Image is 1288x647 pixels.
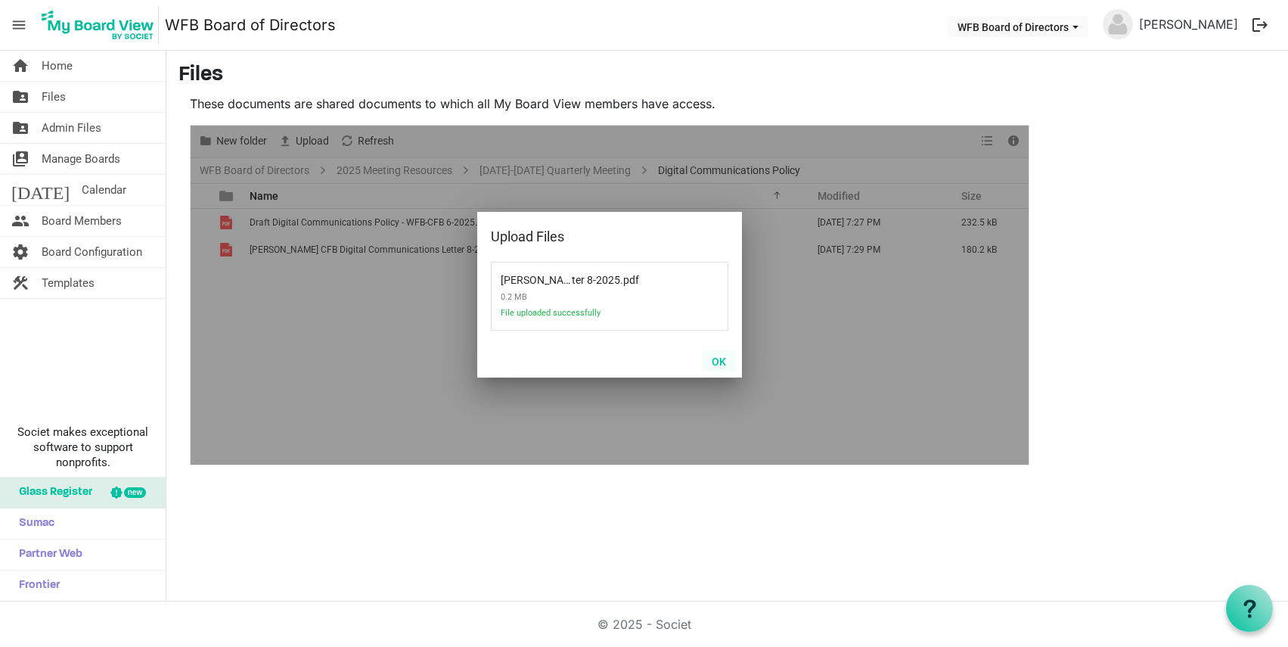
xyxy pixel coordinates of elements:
span: Societ makes exceptional software to support nonprofits. [7,425,159,470]
span: construction [11,268,29,298]
span: Admin Files [42,113,101,143]
span: menu [5,11,33,39]
span: people [11,206,29,236]
span: Frontier [11,571,60,601]
h3: Files [178,63,1276,89]
button: logout [1244,9,1276,41]
span: Templates [42,268,95,298]
span: Calendar [82,175,126,205]
span: Partner Web [11,540,82,570]
span: Manage Boards [42,144,120,174]
span: Files [42,82,66,112]
span: folder_shared [11,113,29,143]
span: Home [42,51,73,81]
div: new [124,487,146,498]
span: folder_shared [11,82,29,112]
span: 0.2 MB [501,286,660,308]
span: Lewis CFB Digital Communications Letter 8-2025.pdf [501,265,620,286]
span: [DATE] [11,175,70,205]
a: © 2025 - Societ [597,617,691,632]
img: My Board View Logo [37,6,159,44]
span: Sumac [11,509,54,539]
button: WFB Board of Directors dropdownbutton [948,16,1088,37]
span: Board Members [42,206,122,236]
span: settings [11,237,29,267]
span: home [11,51,29,81]
a: My Board View Logo [37,6,165,44]
span: switch_account [11,144,29,174]
a: [PERSON_NAME] [1133,9,1244,39]
span: Glass Register [11,477,92,508]
span: Board Configuration [42,237,142,267]
p: These documents are shared documents to which all My Board View members have access. [190,95,1029,113]
a: WFB Board of Directors [165,10,336,40]
div: Upload Files [491,226,681,248]
button: OK [702,350,736,372]
span: File uploaded successfully [501,308,660,327]
img: no-profile-picture.svg [1103,9,1133,39]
